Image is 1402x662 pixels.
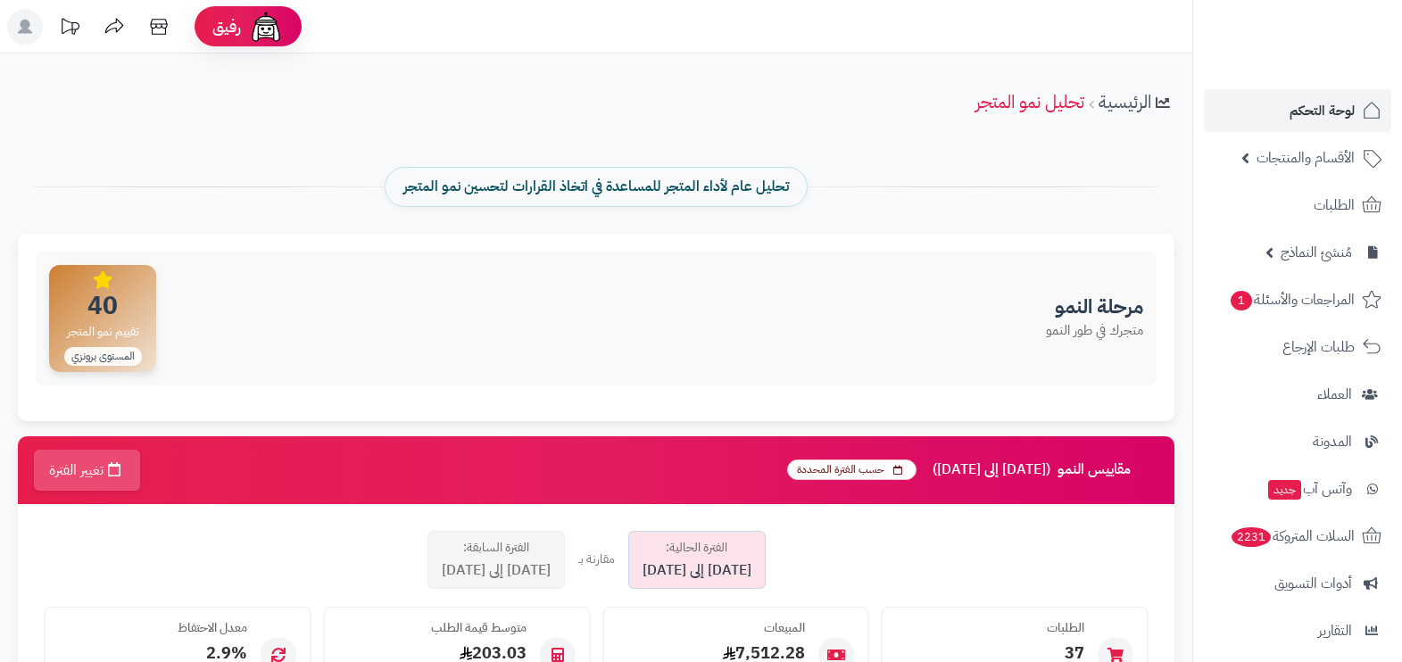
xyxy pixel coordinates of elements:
[1230,526,1273,548] span: 2231
[338,621,527,634] h4: متوسط قيمة الطلب
[212,16,241,37] span: رفيق
[1204,278,1391,321] a: المراجعات والأسئلة1
[1266,476,1352,501] span: وآتس آب
[666,539,727,557] span: الفترة الحالية:
[1046,321,1143,340] p: متجرك في طور النمو
[442,560,551,581] span: [DATE] إلى [DATE]
[1204,515,1391,558] a: السلات المتروكة2231
[1317,382,1352,407] span: العملاء
[1281,23,1385,61] img: logo-2.png
[1257,145,1355,170] span: الأقسام والمنتجات
[1046,296,1143,318] h3: مرحلة النمو
[1204,562,1391,605] a: أدوات التسويق
[1318,618,1352,643] span: التقارير
[62,322,145,342] span: تقييم نمو المتجر
[64,347,142,366] span: المستوى برونزي
[618,621,806,634] h4: المبيعات
[1204,609,1391,652] a: التقارير
[1230,524,1355,549] span: السلات المتروكة
[1268,480,1301,500] span: جديد
[59,621,247,634] h4: معدل الاحتفاظ
[34,450,140,491] button: تغيير الفترة
[975,88,1084,115] a: تحليل نمو المتجر
[1099,88,1151,115] a: الرئيسية
[1313,429,1352,454] span: المدونة
[933,462,1050,478] span: ([DATE] إلى [DATE])
[1282,335,1355,360] span: طلبات الإرجاع
[896,621,1084,634] h4: الطلبات
[463,539,529,557] span: الفترة السابقة:
[1229,287,1355,312] span: المراجعات والأسئلة
[1204,89,1391,132] a: لوحة التحكم
[1281,240,1352,265] span: مُنشئ النماذج
[1314,193,1355,218] span: الطلبات
[578,550,615,568] div: مقارنة بـ
[1274,571,1352,596] span: أدوات التسويق
[1290,98,1355,123] span: لوحة التحكم
[643,560,751,581] span: [DATE] إلى [DATE]
[1204,373,1391,416] a: العملاء
[1204,184,1391,227] a: الطلبات
[47,9,92,49] a: تحديثات المنصة
[787,459,917,480] span: حسب الفترة المحددة
[248,9,284,45] img: ai-face.png
[1204,326,1391,368] a: طلبات الإرجاع
[1230,290,1253,311] span: 1
[62,294,145,319] span: 40
[1204,468,1391,510] a: وآتس آبجديد
[1204,420,1391,463] a: المدونة
[787,459,1161,480] h3: مقاييس النمو
[403,177,789,197] span: تحليل عام لأداء المتجر للمساعدة في اتخاذ القرارات لتحسين نمو المتجر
